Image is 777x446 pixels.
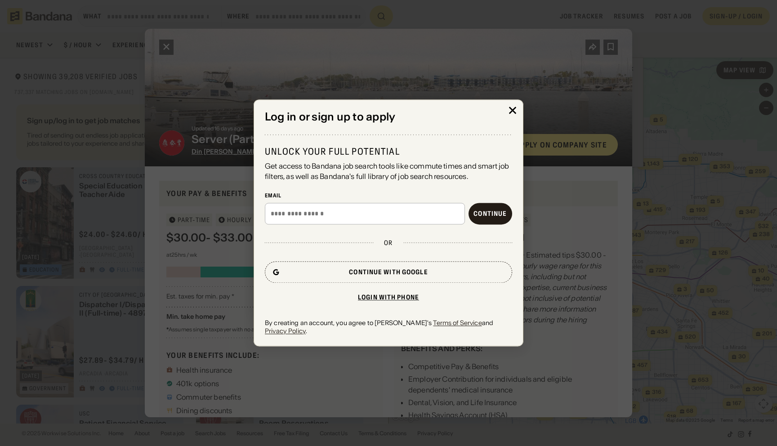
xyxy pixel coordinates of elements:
[473,210,507,217] div: Continue
[265,146,512,158] div: Unlock your full potential
[358,294,419,300] div: Login with phone
[265,161,512,182] div: Get access to Bandana job search tools like commute times and smart job filters, as well as Banda...
[349,269,428,275] div: Continue with Google
[265,319,512,335] div: By creating an account, you agree to [PERSON_NAME]'s and .
[433,319,482,327] a: Terms of Service
[265,327,306,335] a: Privacy Policy
[265,192,512,199] div: Email
[265,111,512,124] div: Log in or sign up to apply
[384,239,393,247] div: or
